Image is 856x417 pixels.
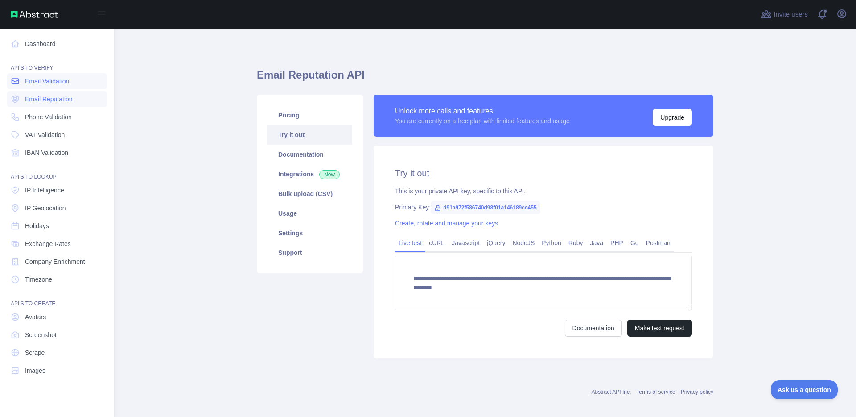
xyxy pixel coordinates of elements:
span: IP Intelligence [25,186,64,195]
span: Email Validation [25,77,69,86]
span: Holidays [25,221,49,230]
a: Javascript [448,236,483,250]
button: Invite users [759,7,810,21]
a: Images [7,363,107,379]
span: New [319,170,340,179]
a: jQuery [483,236,509,250]
a: VAT Validation [7,127,107,143]
a: Email Validation [7,73,107,89]
a: Create, rotate and manage your keys [395,220,498,227]
span: IBAN Validation [25,148,68,157]
a: Abstract API Inc. [592,389,631,395]
a: Privacy policy [681,389,713,395]
a: Company Enrichment [7,254,107,270]
div: API'S TO LOOKUP [7,163,107,180]
a: Support [267,243,352,263]
div: API'S TO CREATE [7,289,107,307]
div: This is your private API key, specific to this API. [395,187,692,196]
a: Holidays [7,218,107,234]
a: Email Reputation [7,91,107,107]
span: Images [25,366,45,375]
a: Integrations New [267,164,352,184]
span: d91a972f586740d98f01a146189cc455 [431,201,540,214]
a: Terms of service [636,389,675,395]
a: Go [627,236,642,250]
a: Timezone [7,271,107,288]
a: Usage [267,204,352,223]
span: Exchange Rates [25,239,71,248]
a: Python [538,236,565,250]
a: Scrape [7,345,107,361]
a: Try it out [267,125,352,145]
a: IP Intelligence [7,182,107,198]
span: Invite users [774,9,808,20]
button: Make test request [627,320,692,337]
a: Java [587,236,607,250]
div: API'S TO VERIFY [7,54,107,71]
span: Avatars [25,313,46,321]
a: Documentation [565,320,622,337]
a: Ruby [565,236,587,250]
span: Company Enrichment [25,257,85,266]
a: cURL [425,236,448,250]
h2: Try it out [395,167,692,179]
button: Upgrade [653,109,692,126]
div: Primary Key: [395,203,692,212]
iframe: Toggle Customer Support [771,380,838,399]
span: IP Geolocation [25,204,66,213]
span: VAT Validation [25,130,65,139]
a: IP Geolocation [7,200,107,216]
a: PHP [607,236,627,250]
a: Dashboard [7,36,107,52]
span: Phone Validation [25,113,72,121]
a: Settings [267,223,352,243]
span: Scrape [25,348,45,357]
a: Pricing [267,105,352,125]
a: Exchange Rates [7,236,107,252]
h1: Email Reputation API [257,68,713,89]
span: Timezone [25,275,52,284]
div: Unlock more calls and features [395,106,570,117]
span: Email Reputation [25,95,73,104]
a: Screenshot [7,327,107,343]
div: You are currently on a free plan with limited features and usage [395,117,570,125]
a: Documentation [267,145,352,164]
a: Live test [395,236,425,250]
span: Screenshot [25,330,57,339]
a: Postman [642,236,674,250]
a: Avatars [7,309,107,325]
a: IBAN Validation [7,145,107,161]
img: Abstract API [11,11,58,18]
a: Bulk upload (CSV) [267,184,352,204]
a: NodeJS [509,236,538,250]
a: Phone Validation [7,109,107,125]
